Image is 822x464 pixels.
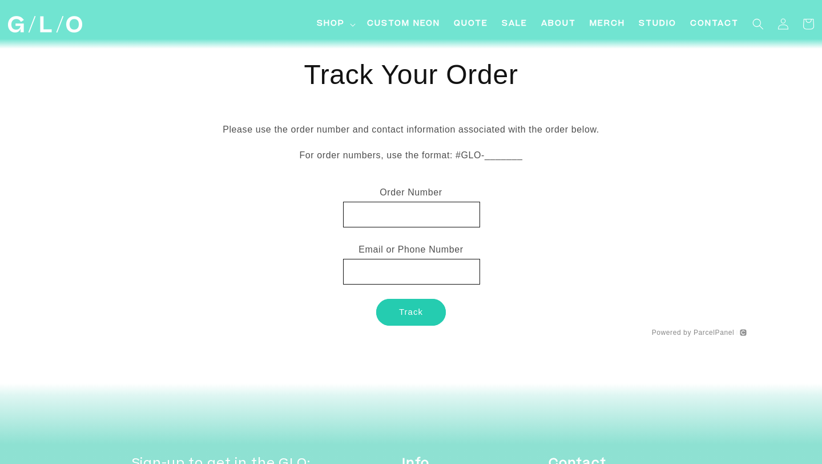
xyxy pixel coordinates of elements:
img: channelwill [740,329,747,336]
div: Please use the order number and contact information associated with the order below. [75,110,747,185]
button: Track [376,299,446,326]
h1: Track Your Order [75,58,747,92]
a: Quote [447,11,495,37]
a: Powered by ParcelPanel [652,328,735,337]
span: Merch [590,18,625,30]
a: Merch [583,11,632,37]
a: Studio [632,11,683,37]
a: About [534,11,583,37]
span: Studio [639,18,676,30]
a: Custom Neon [360,11,447,37]
a: GLO Studio [4,12,87,37]
span: Custom Neon [367,18,440,30]
span: SALE [502,18,527,30]
a: SALE [495,11,534,37]
span: Order Number [380,187,442,197]
span: Shop [317,18,345,30]
span: Quote [454,18,488,30]
span: Email or Phone Number [358,245,463,254]
span: About [541,18,576,30]
summary: Search [746,11,771,37]
iframe: Chat Widget [765,409,822,464]
img: GLO Studio [8,16,82,33]
a: Contact [683,11,746,37]
summary: Shop [310,11,360,37]
img: line [736,330,738,335]
span: Contact [690,18,739,30]
p: For order numbers, use the format: #GLO-_______ [75,147,747,164]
